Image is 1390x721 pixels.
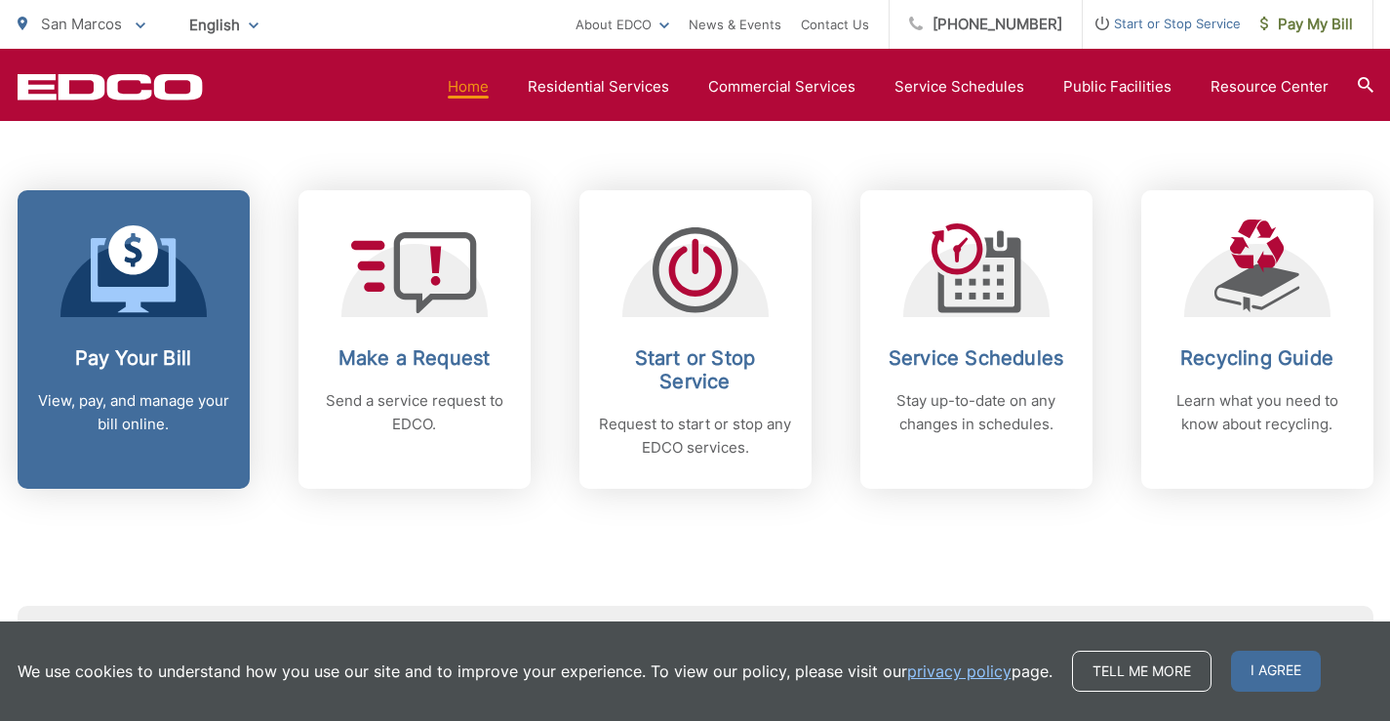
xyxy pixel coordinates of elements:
[880,346,1073,370] h2: Service Schedules
[1072,651,1211,692] a: Tell me more
[801,13,869,36] a: Contact Us
[880,389,1073,436] p: Stay up-to-date on any changes in schedules.
[689,13,781,36] a: News & Events
[37,389,230,436] p: View, pay, and manage your bill online.
[1161,346,1354,370] h2: Recycling Guide
[318,389,511,436] p: Send a service request to EDCO.
[576,13,669,36] a: About EDCO
[18,190,250,489] a: Pay Your Bill View, pay, and manage your bill online.
[1231,651,1321,692] span: I agree
[1211,75,1329,99] a: Resource Center
[907,660,1012,683] a: privacy policy
[860,190,1092,489] a: Service Schedules Stay up-to-date on any changes in schedules.
[298,190,531,489] a: Make a Request Send a service request to EDCO.
[175,8,273,42] span: English
[599,346,792,393] h2: Start or Stop Service
[41,15,122,33] span: San Marcos
[1063,75,1172,99] a: Public Facilities
[1260,13,1353,36] span: Pay My Bill
[18,660,1052,683] p: We use cookies to understand how you use our site and to improve your experience. To view our pol...
[1161,389,1354,436] p: Learn what you need to know about recycling.
[708,75,855,99] a: Commercial Services
[599,413,792,460] p: Request to start or stop any EDCO services.
[318,346,511,370] h2: Make a Request
[894,75,1024,99] a: Service Schedules
[37,346,230,370] h2: Pay Your Bill
[448,75,489,99] a: Home
[1141,190,1373,489] a: Recycling Guide Learn what you need to know about recycling.
[528,75,669,99] a: Residential Services
[18,73,203,100] a: EDCD logo. Return to the homepage.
